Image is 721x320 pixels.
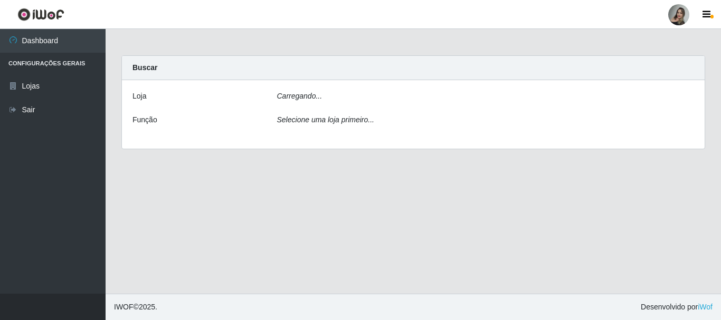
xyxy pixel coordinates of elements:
[132,91,146,102] label: Loja
[132,63,157,72] strong: Buscar
[277,92,322,100] i: Carregando...
[641,302,713,313] span: Desenvolvido por
[277,115,374,124] i: Selecione uma loja primeiro...
[114,303,134,311] span: IWOF
[17,8,64,21] img: CoreUI Logo
[698,303,713,311] a: iWof
[114,302,157,313] span: © 2025 .
[132,114,157,125] label: Função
